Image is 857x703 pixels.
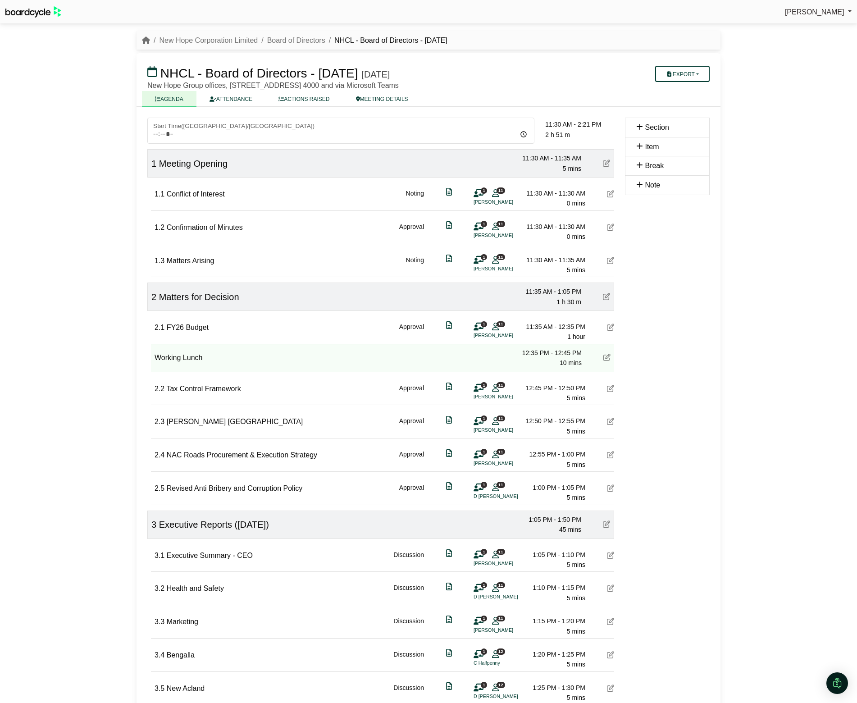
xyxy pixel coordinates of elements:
span: Item [645,143,659,151]
span: Section [645,123,669,131]
span: 11 [497,549,505,555]
span: 11 [497,616,505,621]
a: Board of Directors [267,37,325,44]
span: 1 [481,382,487,388]
span: New Acland [167,685,205,692]
span: 2.3 [155,418,164,425]
span: 11 [497,482,505,488]
div: 11:30 AM - 2:21 PM [545,119,614,129]
span: Marketing [167,618,198,625]
span: 2.4 [155,451,164,459]
span: 11 [497,382,505,388]
div: Approval [399,483,424,503]
span: 11 [497,254,505,260]
span: 3.2 [155,584,164,592]
span: 5 mins [567,461,585,468]
li: [PERSON_NAME] [474,626,541,634]
span: 5 mins [567,661,585,668]
div: [DATE] [361,69,390,80]
span: Conflict of Interest [167,190,225,198]
div: Noting [406,255,424,275]
span: Revised Anti Bribery and Corruption Policy [167,484,302,492]
div: 1:20 PM - 1:25 PM [522,649,585,659]
span: 1 hour [567,333,585,340]
span: 11 [497,582,505,588]
span: 0 mins [567,200,585,207]
li: [PERSON_NAME] [474,332,541,339]
div: 11:35 AM - 1:05 PM [518,287,581,297]
li: [PERSON_NAME] [474,426,541,434]
div: 1:05 PM - 1:10 PM [522,550,585,560]
div: 12:45 PM - 12:50 PM [522,383,585,393]
span: 5 mins [567,494,585,501]
span: 1 [481,221,487,227]
li: C Halfpenny [474,659,541,667]
button: Export [655,66,710,82]
span: NAC Roads Procurement & Execution Strategy [167,451,317,459]
div: Discussion [393,583,424,603]
span: 5 mins [567,694,585,701]
a: ATTENDANCE [196,91,265,107]
a: [PERSON_NAME] [785,6,852,18]
div: Approval [399,222,424,242]
li: D [PERSON_NAME] [474,693,541,700]
span: FY26 Budget [167,324,209,331]
span: 3.1 [155,552,164,559]
span: 1 [481,648,487,654]
span: 5 mins [567,394,585,402]
span: Meeting Opening [159,159,228,169]
div: 11:30 AM - 11:30 AM [522,222,585,232]
li: [PERSON_NAME] [474,560,541,567]
span: 3.4 [155,651,164,659]
span: 5 mins [567,594,585,602]
span: Matters Arising [167,257,214,265]
span: 10 mins [560,359,582,366]
li: D [PERSON_NAME] [474,493,541,500]
div: 12:55 PM - 1:00 PM [522,449,585,459]
span: 1 [151,159,156,169]
span: 1 [481,187,487,193]
span: 2.5 [155,484,164,492]
div: Discussion [393,550,424,570]
div: 11:30 AM - 11:35 AM [522,255,585,265]
span: New Hope Group offices, [STREET_ADDRESS] 4000 and via Microsoft Teams [147,82,399,89]
div: 1:15 PM - 1:20 PM [522,616,585,626]
div: 12:50 PM - 12:55 PM [522,416,585,426]
span: 1 h 30 m [557,298,581,306]
span: 12 [497,682,505,688]
div: Discussion [393,616,424,636]
span: 5 mins [567,561,585,568]
span: Break [645,162,664,169]
div: Approval [399,322,424,342]
span: 45 mins [559,526,581,533]
div: 1:00 PM - 1:05 PM [522,483,585,493]
span: Note [645,181,660,189]
li: [PERSON_NAME] [474,232,541,239]
a: MEETING DETAILS [343,91,421,107]
span: 1 [481,254,487,260]
span: Confirmation of Minutes [167,224,243,231]
div: Approval [399,449,424,470]
div: 1:05 PM - 1:50 PM [518,515,581,525]
span: 11 [497,221,505,227]
span: 1.3 [155,257,164,265]
li: [PERSON_NAME] [474,198,541,206]
span: 1.2 [155,224,164,231]
span: Bengalla [167,651,195,659]
span: Executive Summary - CEO [167,552,253,559]
span: 1 [481,682,487,688]
div: 1:10 PM - 1:15 PM [522,583,585,593]
span: Health and Safety [167,584,224,592]
span: 1 [481,415,487,421]
div: Discussion [393,683,424,703]
span: 1 [481,549,487,555]
span: 3 [151,520,156,530]
span: 2 [151,292,156,302]
div: Approval [399,416,424,436]
div: 12:35 PM - 12:45 PM [519,348,582,358]
div: Open Intercom Messenger [826,672,848,694]
span: 11 [497,187,505,193]
span: 12 [497,648,505,654]
div: Discussion [393,649,424,670]
span: 2.1 [155,324,164,331]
